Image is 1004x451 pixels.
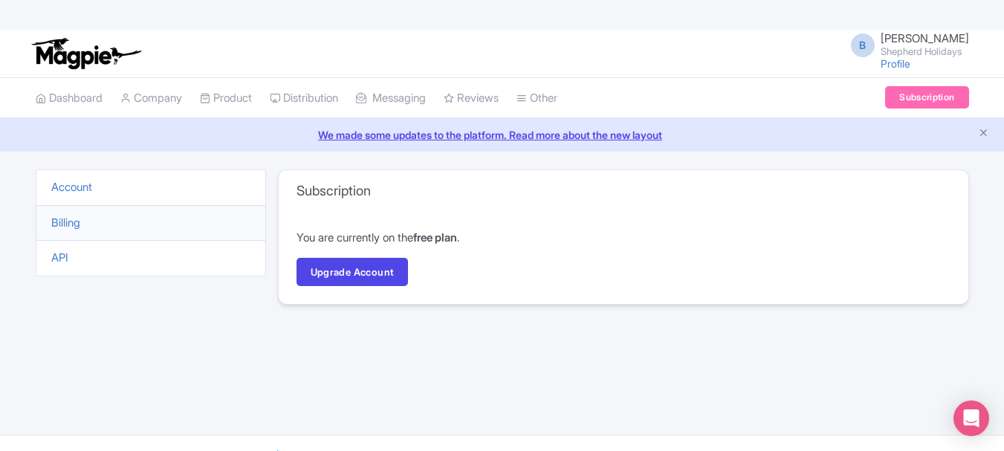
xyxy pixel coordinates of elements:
a: We made some updates to the platform. Read more about the new layout [9,127,995,143]
a: Messaging [356,78,426,119]
span: B [851,33,875,57]
a: Upgrade Account [297,258,409,286]
a: Dashboard [36,78,103,119]
img: logo-ab69f6fb50320c5b225c76a69d11143b.png [28,37,143,70]
h3: Subscription [297,183,371,199]
a: Company [120,78,182,119]
a: Product [200,78,252,119]
small: Shepherd Holidays [881,47,969,56]
a: Reviews [444,78,499,119]
p: You are currently on the . [297,230,950,247]
a: B [PERSON_NAME] Shepherd Holidays [842,33,969,56]
a: Billing [51,215,80,230]
a: Subscription [885,86,968,108]
strong: free plan [413,230,457,244]
a: Other [516,78,557,119]
a: Account [51,180,92,194]
button: Close announcement [978,126,989,143]
span: [PERSON_NAME] [881,31,969,45]
a: API [51,250,68,265]
a: Distribution [270,78,338,119]
a: Profile [881,57,910,70]
div: Open Intercom Messenger [953,400,989,436]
